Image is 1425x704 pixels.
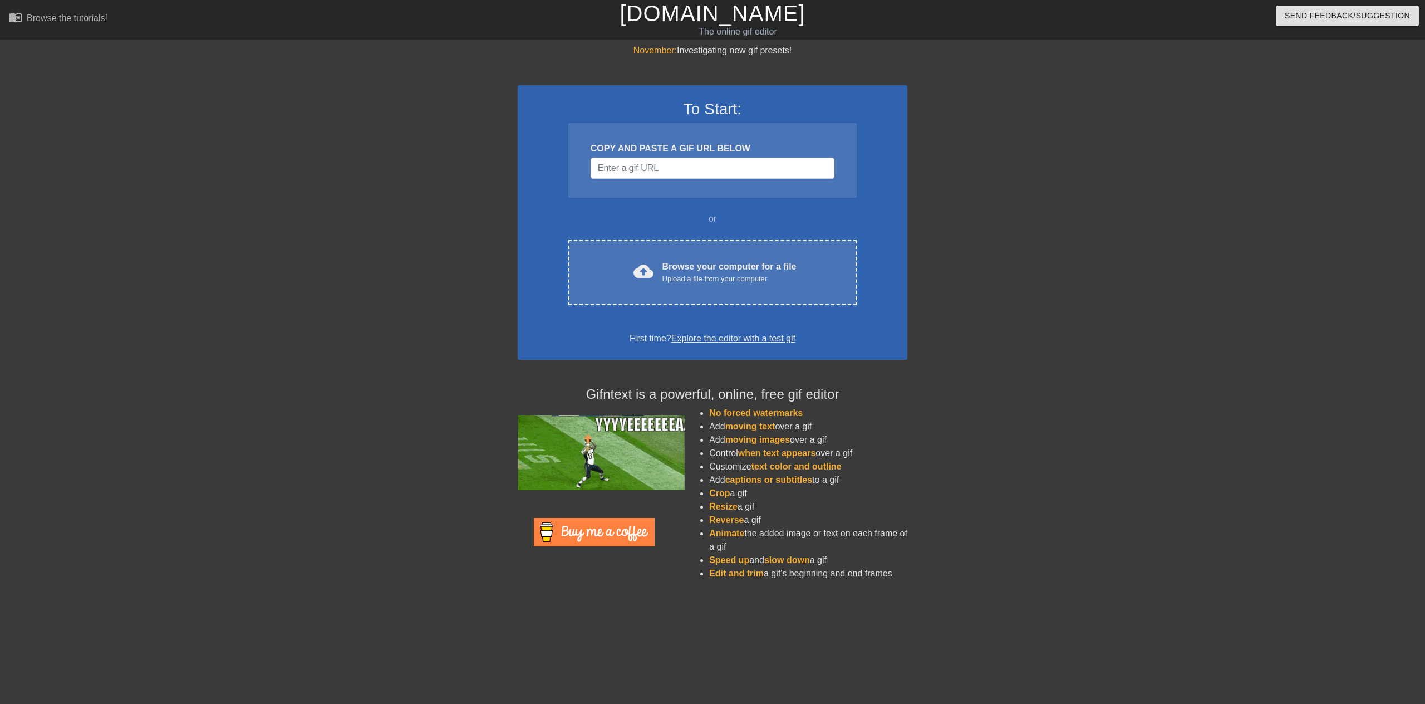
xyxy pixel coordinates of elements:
[633,261,653,281] span: cloud_upload
[532,332,893,345] div: First time?
[1276,6,1419,26] button: Send Feedback/Suggestion
[9,11,22,24] span: menu_book
[9,11,107,28] a: Browse the tutorials!
[709,473,907,487] li: Add to a gif
[547,212,878,226] div: or
[709,567,907,580] li: a gif's beginning and end frames
[662,260,797,285] div: Browse your computer for a file
[1285,9,1410,23] span: Send Feedback/Suggestion
[671,334,795,343] a: Explore the editor with a test gif
[534,518,655,546] img: Buy Me A Coffee
[532,100,893,119] h3: To Start:
[518,387,907,403] h4: Gifntext is a powerful, online, free gif editor
[518,415,685,490] img: football_small.gif
[725,475,812,485] span: captions or subtitles
[709,515,744,525] span: Reverse
[620,1,805,26] a: [DOMAIN_NAME]
[709,408,803,418] span: No forced watermarks
[480,25,995,38] div: The online gif editor
[709,569,764,578] span: Edit and trim
[709,433,907,447] li: Add over a gif
[591,158,834,179] input: Username
[633,46,677,55] span: November:
[518,44,907,57] div: Investigating new gif presets!
[709,487,907,500] li: a gif
[709,527,907,554] li: the added image or text on each frame of a gif
[27,13,107,23] div: Browse the tutorials!
[725,435,790,444] span: moving images
[764,555,810,565] span: slow down
[709,514,907,527] li: a gif
[751,462,842,471] span: text color and outline
[709,554,907,567] li: and a gif
[709,488,730,498] span: Crop
[709,447,907,460] li: Control over a gif
[709,500,907,514] li: a gif
[709,420,907,433] li: Add over a gif
[709,555,749,565] span: Speed up
[709,502,738,511] span: Resize
[709,460,907,473] li: Customize
[662,273,797,285] div: Upload a file from your computer
[591,142,834,155] div: COPY AND PASTE A GIF URL BELOW
[709,529,744,538] span: Animate
[725,422,775,431] span: moving text
[738,448,816,458] span: when text appears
